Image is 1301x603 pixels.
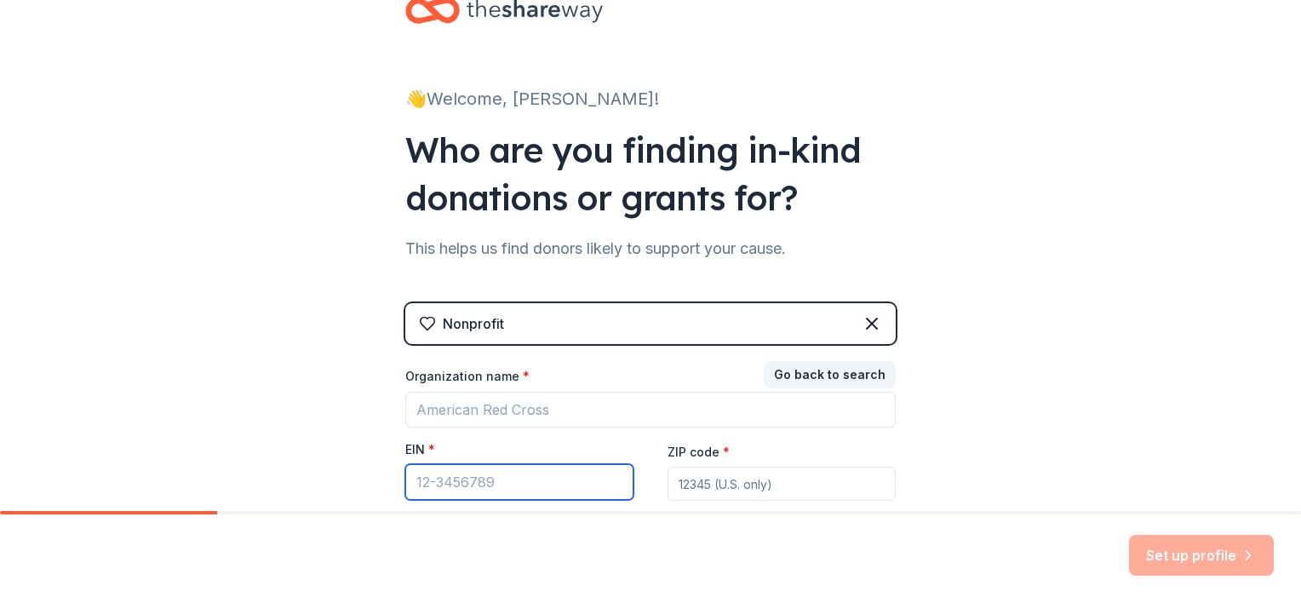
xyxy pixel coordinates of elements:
[668,467,896,501] input: 12345 (U.S. only)
[405,441,435,458] label: EIN
[405,464,633,500] input: 12-3456789
[405,126,896,221] div: Who are you finding in-kind donations or grants for?
[405,85,896,112] div: 👋 Welcome, [PERSON_NAME]!
[405,392,896,428] input: American Red Cross
[764,361,896,388] button: Go back to search
[405,235,896,262] div: This helps us find donors likely to support your cause.
[668,444,730,461] label: ZIP code
[443,313,504,334] div: Nonprofit
[405,368,530,385] label: Organization name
